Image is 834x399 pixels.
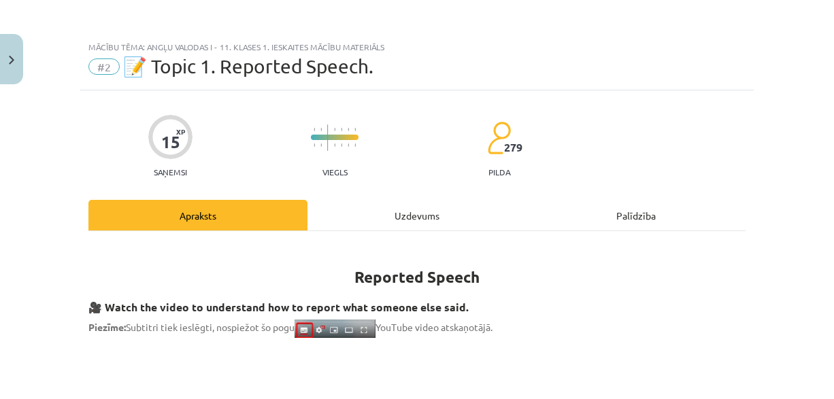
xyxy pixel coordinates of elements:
img: icon-short-line-57e1e144782c952c97e751825c79c345078a6d821885a25fce030b3d8c18986b.svg [334,143,335,147]
span: 📝 Topic 1. Reported Speech. [123,55,373,77]
span: 279 [504,141,522,154]
img: icon-short-line-57e1e144782c952c97e751825c79c345078a6d821885a25fce030b3d8c18986b.svg [320,128,322,131]
strong: Reported Speech [354,267,480,287]
span: #2 [88,58,120,75]
div: Palīdzība [527,200,746,230]
img: icon-short-line-57e1e144782c952c97e751825c79c345078a6d821885a25fce030b3d8c18986b.svg [348,143,349,147]
img: icon-short-line-57e1e144782c952c97e751825c79c345078a6d821885a25fce030b3d8c18986b.svg [354,143,356,147]
img: students-c634bb4e5e11cddfef0936a35e636f08e4e9abd3cc4e673bd6f9a4125e45ecb1.svg [487,121,511,155]
img: icon-long-line-d9ea69661e0d244f92f715978eff75569469978d946b2353a9bb055b3ed8787d.svg [327,124,329,151]
p: Saņemsi [148,167,193,177]
strong: 🎥 Watch the video to understand how to report what someone else said. [88,300,469,314]
img: icon-short-line-57e1e144782c952c97e751825c79c345078a6d821885a25fce030b3d8c18986b.svg [314,143,315,147]
img: icon-short-line-57e1e144782c952c97e751825c79c345078a6d821885a25fce030b3d8c18986b.svg [320,143,322,147]
p: Viegls [322,167,348,177]
img: icon-short-line-57e1e144782c952c97e751825c79c345078a6d821885a25fce030b3d8c18986b.svg [341,128,342,131]
div: Apraksts [88,200,307,230]
div: Uzdevums [307,200,527,230]
img: icon-short-line-57e1e144782c952c97e751825c79c345078a6d821885a25fce030b3d8c18986b.svg [354,128,356,131]
strong: Piezīme: [88,321,126,333]
img: icon-short-line-57e1e144782c952c97e751825c79c345078a6d821885a25fce030b3d8c18986b.svg [348,128,349,131]
div: 15 [161,133,180,152]
img: icon-short-line-57e1e144782c952c97e751825c79c345078a6d821885a25fce030b3d8c18986b.svg [341,143,342,147]
img: icon-close-lesson-0947bae3869378f0d4975bcd49f059093ad1ed9edebbc8119c70593378902aed.svg [9,56,14,65]
img: icon-short-line-57e1e144782c952c97e751825c79c345078a6d821885a25fce030b3d8c18986b.svg [334,128,335,131]
span: Subtitri tiek ieslēgti, nospiežot šo pogu YouTube video atskaņotājā. [88,321,493,333]
img: icon-short-line-57e1e144782c952c97e751825c79c345078a6d821885a25fce030b3d8c18986b.svg [314,128,315,131]
p: pilda [488,167,510,177]
span: XP [176,128,185,135]
div: Mācību tēma: Angļu valodas i - 11. klases 1. ieskaites mācību materiāls [88,42,746,52]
